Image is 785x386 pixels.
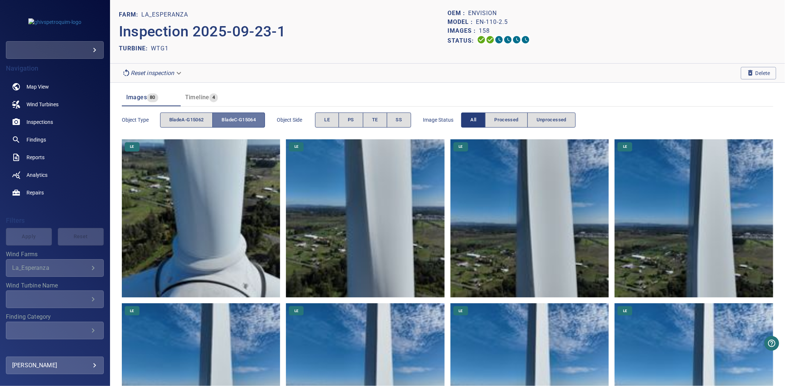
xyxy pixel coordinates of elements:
[537,116,566,124] span: Unprocessed
[26,83,49,90] span: Map View
[741,67,776,79] button: Delete
[495,35,503,44] svg: Selecting 0%
[324,116,330,124] span: LE
[6,290,104,308] div: Wind Turbine Name
[477,35,486,44] svg: Uploading 100%
[26,189,44,196] span: Repairs
[315,112,339,128] button: LE
[6,259,104,277] div: Wind Farms
[212,112,265,128] button: bladeC-G15064
[6,113,104,131] a: inspections noActive
[6,65,104,72] h4: Navigation
[26,154,45,161] span: Reports
[423,116,461,124] span: Image Status
[12,264,89,271] div: La_Esperanza
[185,94,209,101] span: Timeline
[454,308,467,314] span: LE
[12,360,98,371] div: [PERSON_NAME]
[461,112,485,128] button: All
[26,101,59,108] span: Wind Turbines
[461,112,576,128] div: imageStatus
[141,10,188,19] p: La_Esperanza
[396,116,402,124] span: SS
[486,35,495,44] svg: Data Formatted 100%
[468,9,497,18] p: Envision
[290,308,303,314] span: LE
[448,35,477,46] p: Status:
[126,94,147,101] span: Images
[503,35,512,44] svg: ML Processing 0%
[160,112,213,128] button: bladeA-G15062
[448,9,468,18] p: OEM :
[448,26,479,35] p: Images :
[6,96,104,113] a: windturbines noActive
[470,116,476,124] span: All
[119,44,151,53] p: TURBINE:
[6,41,104,59] div: ghivspetroquim
[169,116,204,124] span: bladeA-G15062
[26,171,47,179] span: Analytics
[6,251,104,257] label: Wind Farms
[119,10,141,19] p: FARM:
[363,112,387,128] button: TE
[512,35,521,44] svg: Matching 0%
[28,18,81,26] img: ghivspetroquim-logo
[339,112,363,128] button: PS
[454,144,467,149] span: LE
[6,283,104,289] label: Wind Turbine Name
[160,112,265,128] div: objectType
[476,18,508,26] p: EN-110-2.5
[26,118,53,126] span: Inspections
[6,322,104,339] div: Finding Category
[290,144,303,149] span: LE
[209,93,218,102] span: 4
[6,184,104,201] a: repairs noActive
[387,112,411,128] button: SS
[479,26,490,35] p: 158
[125,308,138,314] span: LE
[119,67,186,79] div: Reset inspection
[448,18,476,26] p: Model :
[348,116,354,124] span: PS
[122,116,160,124] span: Object type
[6,149,104,166] a: reports noActive
[26,136,46,143] span: Findings
[747,69,770,77] span: Delete
[151,44,169,53] p: WTG1
[494,116,518,124] span: Processed
[372,116,378,124] span: TE
[6,217,104,224] h4: Filters
[222,116,256,124] span: bladeC-G15064
[6,314,104,320] label: Finding Category
[125,144,138,149] span: LE
[131,69,174,76] em: Reset inspection
[6,78,104,96] a: map noActive
[315,112,411,128] div: objectSide
[619,144,632,149] span: LE
[6,166,104,184] a: analytics noActive
[619,308,632,314] span: LE
[277,116,315,124] span: Object Side
[527,112,576,128] button: Unprocessed
[521,35,530,44] svg: Classification 0%
[119,21,448,43] p: Inspection 2025-09-23-1
[6,131,104,149] a: findings noActive
[485,112,527,128] button: Processed
[147,93,158,102] span: 80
